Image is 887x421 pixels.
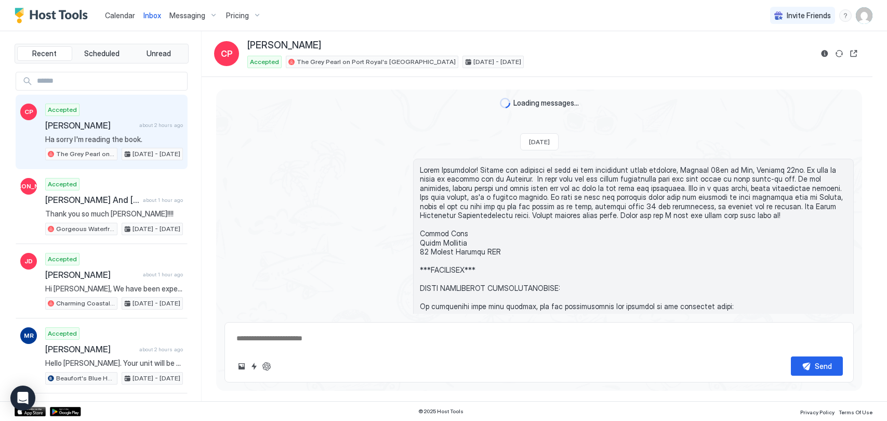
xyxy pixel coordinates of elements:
span: Pricing [226,11,249,20]
span: [DATE] - [DATE] [133,149,180,159]
span: CP [221,47,233,60]
button: Unread [131,46,186,61]
span: [PERSON_NAME] [247,40,321,52]
button: Sync reservation [833,47,845,60]
span: © 2025 Host Tools [418,408,464,415]
div: tab-group [15,44,189,63]
div: Send [815,361,832,372]
span: Inbox [143,11,161,20]
span: [DATE] - [DATE] [473,57,521,67]
button: Open reservation [848,47,860,60]
span: Thank you so much [PERSON_NAME]!!!! [45,209,183,219]
span: Gorgeous Waterfront [GEOGRAPHIC_DATA] Retreat [56,224,115,234]
span: Messaging [169,11,205,20]
div: Open Intercom Messenger [10,386,35,411]
span: Invite Friends [787,11,831,20]
a: Inbox [143,10,161,21]
a: Google Play Store [50,407,81,416]
span: [PERSON_NAME] [45,270,139,280]
a: Calendar [105,10,135,21]
span: about 1 hour ago [143,197,183,203]
span: JD [24,257,33,266]
span: Calendar [105,11,135,20]
span: about 1 hour ago [143,271,183,278]
button: ChatGPT Auto Reply [260,360,273,373]
span: MR [24,331,34,340]
a: Terms Of Use [839,406,872,417]
span: Accepted [48,105,77,114]
span: [DATE] - [DATE] [133,299,180,308]
span: [PERSON_NAME] And [PERSON_NAME] [45,195,139,205]
span: Loading messages... [513,98,579,108]
span: [DATE] - [DATE] [133,224,180,234]
span: [DATE] [529,138,550,146]
span: The Grey Pearl on Port Royal's [GEOGRAPHIC_DATA] [56,149,115,159]
span: Accepted [250,57,279,67]
a: Privacy Policy [800,406,835,417]
span: Recent [32,49,57,58]
div: loading [500,98,510,108]
div: User profile [856,7,872,24]
span: [PERSON_NAME] [45,120,135,131]
span: Privacy Policy [800,409,835,415]
span: Unread [147,49,171,58]
span: [DATE] - [DATE] [133,374,180,383]
a: App Store [15,407,46,416]
span: The Grey Pearl on Port Royal's [GEOGRAPHIC_DATA] [297,57,456,67]
input: Input Field [33,72,187,90]
button: Recent [17,46,72,61]
button: Send [791,356,843,376]
span: Scheduled [84,49,120,58]
span: about 2 hours ago [139,122,183,129]
span: Ha sorry I'm reading the book. [45,135,183,144]
span: Hi [PERSON_NAME], We have been experiencing intermittent issues with the door keypad to access th... [45,284,183,294]
a: Host Tools Logo [15,8,92,23]
button: Upload image [235,360,248,373]
button: Scheduled [74,46,129,61]
span: Hello [PERSON_NAME]. Your unit will be ready at 2PM for check-in! [45,359,183,368]
span: Accepted [48,180,77,189]
span: about 2 hours ago [139,346,183,353]
button: Quick reply [248,360,260,373]
div: menu [839,9,852,22]
button: Reservation information [818,47,831,60]
span: Beaufort's Blue Heron Hideaway on [GEOGRAPHIC_DATA] [56,374,115,383]
span: Accepted [48,254,77,264]
span: Charming Coastal Casa on Beaufort's [GEOGRAPHIC_DATA] [56,299,115,308]
span: Terms Of Use [839,409,872,415]
span: Accepted [48,329,77,338]
span: CP [24,107,33,117]
span: [PERSON_NAME] [45,344,135,354]
span: [PERSON_NAME] [3,182,55,191]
